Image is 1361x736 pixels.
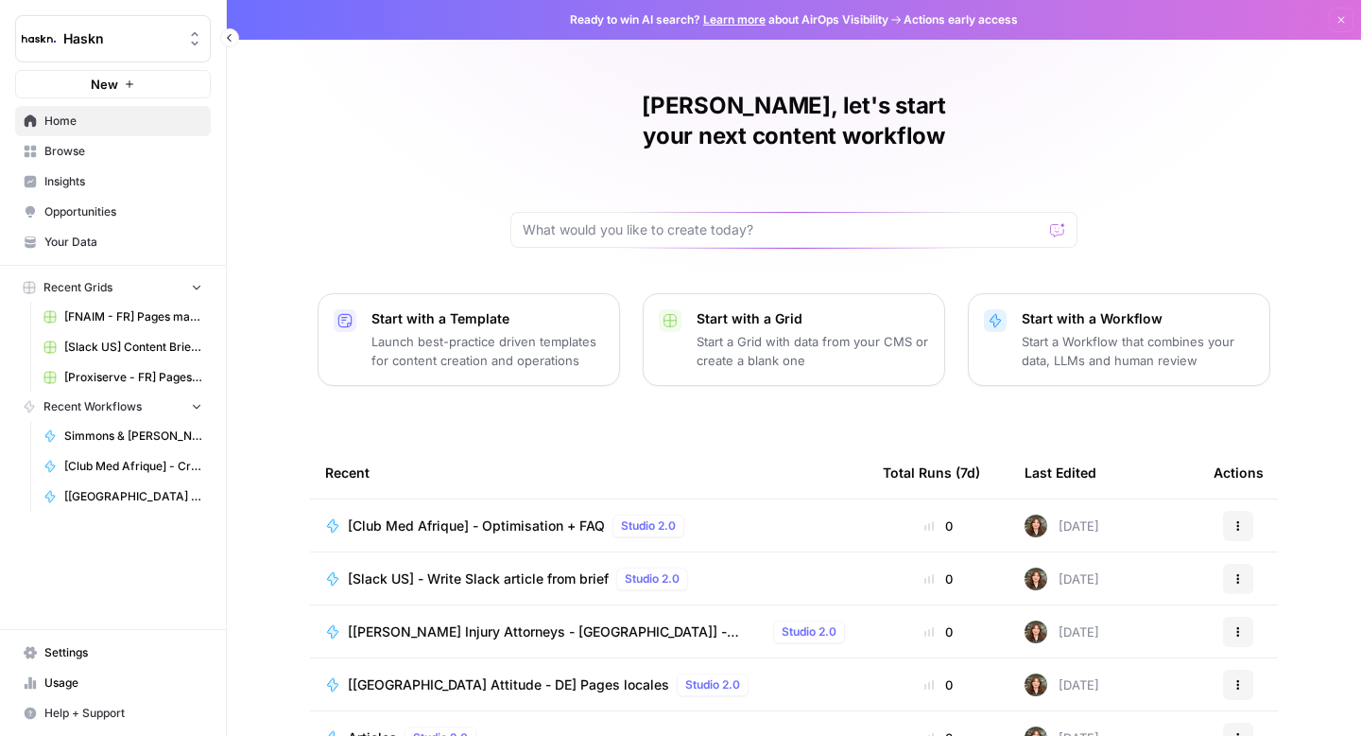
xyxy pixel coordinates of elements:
span: Insights [44,173,202,190]
a: Your Data [15,227,211,257]
span: Ready to win AI search? about AirOps Visibility [570,11,888,28]
a: Settings [15,638,211,668]
span: [Proxiserve - FR] Pages catégories - 800 mots sans FAQ Grid [64,369,202,386]
button: Recent Workflows [15,393,211,421]
span: [Club Med Afrique] - Création + FAQ [64,458,202,475]
button: Start with a GridStart a Grid with data from your CMS or create a blank one [643,293,945,386]
span: Studio 2.0 [685,676,740,693]
img: wbc4lf7e8no3nva14b2bd9f41fnh [1025,674,1047,696]
span: Recent Workflows [43,398,142,415]
a: Usage [15,668,211,698]
span: Usage [44,675,202,692]
img: wbc4lf7e8no3nva14b2bd9f41fnh [1025,621,1047,643]
a: [[PERSON_NAME] Injury Attorneys - [GEOGRAPHIC_DATA]] - Practice Pages - [DATE]-3000 words (OLD)St... [325,621,853,643]
span: [FNAIM - FR] Pages maison à vendre + ville - 150-300 mots Grid [64,308,202,325]
div: Actions [1214,447,1264,499]
span: Help + Support [44,705,202,722]
span: [Slack US] Content Brief & Content Generation - Creation [64,339,202,356]
a: Insights [15,166,211,197]
div: 0 [883,517,994,535]
a: [Proxiserve - FR] Pages catégories - 800 mots sans FAQ Grid [35,362,211,393]
div: 0 [883,570,994,588]
span: Simmons & [PERSON_NAME] - Optimization pages for LLMs [64,428,202,445]
span: Home [44,113,202,130]
p: Start with a Workflow [1022,309,1254,328]
a: [FNAIM - FR] Pages maison à vendre + ville - 150-300 mots Grid [35,302,211,332]
a: [Club Med Afrique] - Optimisation + FAQStudio 2.0 [325,515,853,537]
p: Launch best-practice driven templates for content creation and operations [371,332,604,370]
img: Haskn Logo [22,22,56,56]
span: [Club Med Afrique] - Optimisation + FAQ [348,517,605,535]
button: Recent Grids [15,273,211,302]
div: [DATE] [1025,621,1099,643]
button: New [15,70,211,98]
a: [Slack US] Content Brief & Content Generation - Creation [35,332,211,362]
button: Workspace: Haskn [15,15,211,62]
span: Settings [44,644,202,661]
span: [[GEOGRAPHIC_DATA] Attitude - DE] Pages locales [348,675,669,694]
a: Opportunities [15,197,211,227]
a: Learn more [703,12,766,26]
a: [[GEOGRAPHIC_DATA] Attitude - DE] Pages locales [35,482,211,512]
p: Start a Grid with data from your CMS or create a blank one [697,332,929,370]
button: Start with a TemplateLaunch best-practice driven templates for content creation and operations [318,293,620,386]
a: [Slack US] - Write Slack article from briefStudio 2.0 [325,568,853,590]
p: Start with a Grid [697,309,929,328]
img: wbc4lf7e8no3nva14b2bd9f41fnh [1025,515,1047,537]
span: Studio 2.0 [625,570,680,587]
span: Studio 2.0 [621,517,676,534]
input: What would you like to create today? [523,220,1042,239]
a: [Club Med Afrique] - Création + FAQ [35,451,211,482]
a: Home [15,106,211,136]
span: New [91,75,118,94]
span: Opportunities [44,203,202,220]
button: Help + Support [15,698,211,728]
a: Simmons & [PERSON_NAME] - Optimization pages for LLMs [35,421,211,451]
span: [[PERSON_NAME] Injury Attorneys - [GEOGRAPHIC_DATA]] - Practice Pages - [DATE]-3000 words (OLD) [348,622,766,641]
h1: [PERSON_NAME], let's start your next content workflow [510,91,1077,151]
span: Browse [44,143,202,160]
div: Total Runs (7d) [883,447,980,499]
p: Start a Workflow that combines your data, LLMs and human review [1022,332,1254,370]
p: Start with a Template [371,309,604,328]
span: Your Data [44,234,202,251]
a: [[GEOGRAPHIC_DATA] Attitude - DE] Pages localesStudio 2.0 [325,674,853,696]
span: Studio 2.0 [782,623,836,640]
a: Browse [15,136,211,166]
div: 0 [883,622,994,641]
span: Recent Grids [43,279,112,296]
span: Haskn [63,29,178,48]
div: [DATE] [1025,515,1099,537]
button: Start with a WorkflowStart a Workflow that combines your data, LLMs and human review [968,293,1270,386]
span: Actions early access [904,11,1018,28]
div: 0 [883,675,994,694]
div: [DATE] [1025,674,1099,696]
span: [[GEOGRAPHIC_DATA] Attitude - DE] Pages locales [64,488,202,505]
span: [Slack US] - Write Slack article from brief [348,570,609,588]
img: wbc4lf7e8no3nva14b2bd9f41fnh [1025,568,1047,590]
div: Last Edited [1025,447,1096,499]
div: Recent [325,447,853,499]
div: [DATE] [1025,568,1099,590]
